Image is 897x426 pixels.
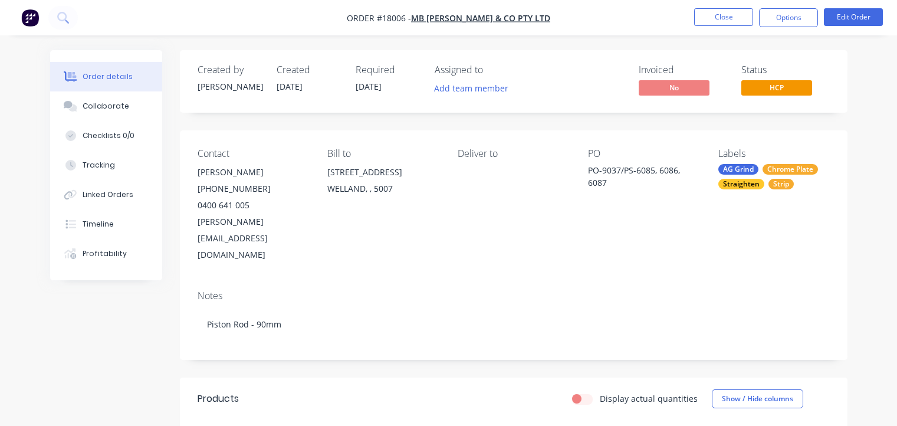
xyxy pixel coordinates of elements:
div: PO-9037/PS-6085, 6086, 6087 [588,164,699,189]
div: Created [277,64,341,76]
button: HCP [741,80,812,98]
label: Display actual quantities [600,392,698,405]
div: [PHONE_NUMBER] [198,181,309,197]
div: Tracking [83,160,115,171]
div: [PERSON_NAME] [198,164,309,181]
div: Created by [198,64,262,76]
div: [STREET_ADDRESS]WELLAND, , 5007 [327,164,439,202]
img: Factory [21,9,39,27]
button: Options [759,8,818,27]
div: Profitability [83,248,127,259]
div: Linked Orders [83,189,133,200]
div: Checklists 0/0 [83,130,134,141]
div: Deliver to [458,148,569,159]
div: 0400 641 005 [198,197,309,214]
button: Close [694,8,753,26]
div: Strip [768,179,794,189]
div: Chrome Plate [763,164,818,175]
div: Products [198,392,239,406]
button: Tracking [50,150,162,180]
span: [DATE] [277,81,303,92]
div: Labels [718,148,830,159]
div: Notes [198,290,830,302]
div: Order details [83,71,133,82]
a: MB [PERSON_NAME] & Co Pty Ltd [411,12,550,24]
span: No [639,80,709,95]
div: Invoiced [639,64,727,76]
div: [PERSON_NAME][PHONE_NUMBER]0400 641 005[PERSON_NAME][EMAIL_ADDRESS][DOMAIN_NAME] [198,164,309,263]
button: Show / Hide columns [712,389,803,408]
button: Edit Order [824,8,883,26]
div: Straighten [718,179,764,189]
button: Checklists 0/0 [50,121,162,150]
div: Piston Rod - 90mm [198,306,830,342]
span: [DATE] [356,81,382,92]
button: Add team member [428,80,514,96]
div: AG Grind [718,164,758,175]
div: WELLAND, , 5007 [327,181,439,197]
div: [PERSON_NAME] [198,80,262,93]
span: HCP [741,80,812,95]
div: Bill to [327,148,439,159]
button: Add team member [435,80,515,96]
button: Profitability [50,239,162,268]
button: Order details [50,62,162,91]
div: PO [588,148,699,159]
div: Timeline [83,219,114,230]
div: [STREET_ADDRESS] [327,164,439,181]
div: Required [356,64,420,76]
div: [PERSON_NAME][EMAIL_ADDRESS][DOMAIN_NAME] [198,214,309,263]
div: Assigned to [435,64,553,76]
button: Linked Orders [50,180,162,209]
span: Order #18006 - [347,12,411,24]
div: Collaborate [83,101,129,112]
div: Contact [198,148,309,159]
div: Status [741,64,830,76]
button: Timeline [50,209,162,239]
button: Collaborate [50,91,162,121]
